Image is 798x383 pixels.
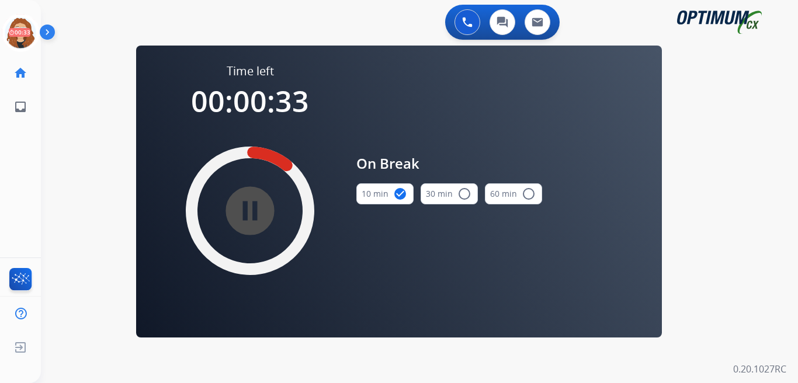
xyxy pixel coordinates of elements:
span: On Break [356,153,542,174]
mat-icon: radio_button_unchecked [522,187,536,201]
mat-icon: inbox [13,100,27,114]
button: 60 min [485,183,542,204]
mat-icon: pause_circle_filled [243,204,257,218]
p: 0.20.1027RC [733,362,786,376]
button: 30 min [421,183,478,204]
mat-icon: home [13,66,27,80]
mat-icon: check_circle [393,187,407,201]
span: 00:00:33 [191,81,309,121]
span: Time left [227,63,274,79]
mat-icon: radio_button_unchecked [457,187,471,201]
button: 10 min [356,183,414,204]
